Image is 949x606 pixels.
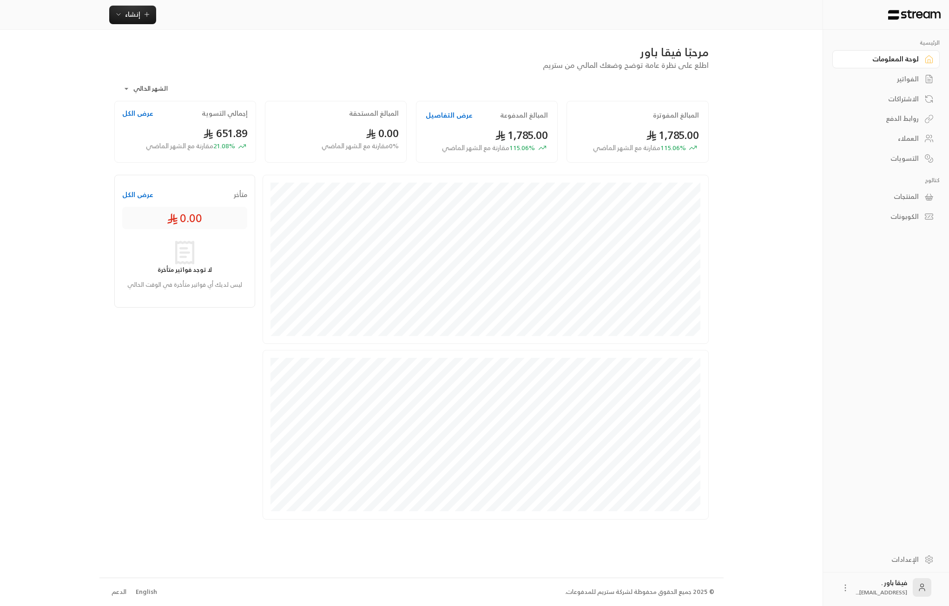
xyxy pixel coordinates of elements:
[844,134,919,143] div: العملاء
[122,190,153,199] button: عرض الكل
[234,190,247,199] span: متأخر
[146,141,235,151] span: 21.08 %
[426,111,473,120] button: عرض التفاصيل
[565,587,714,597] div: © 2025 جميع الحقوق محفوظة لشركة ستريم للمدفوعات.
[593,142,660,153] span: مقارنة مع الشهر الماضي
[366,124,399,143] span: 0.00
[844,212,919,221] div: الكوبونات
[832,177,940,184] p: كتالوج
[844,114,919,123] div: روابط الدفع
[646,125,699,145] span: 1,785.00
[832,550,940,568] a: الإعدادات
[593,143,686,153] span: 115.06 %
[202,109,248,118] h2: إجمالي التسوية
[832,208,940,226] a: الكوبونات
[322,141,399,151] span: 0 % مقارنة مع الشهر الماضي
[844,154,919,163] div: التسويات
[653,111,699,120] h2: المبالغ المفوترة
[109,584,130,600] a: الدعم
[832,70,940,88] a: الفواتير
[500,111,548,120] h2: المبالغ المدفوعة
[832,188,940,206] a: المنتجات
[109,6,156,24] button: إنشاء
[442,143,535,153] span: 115.06 %
[126,280,243,290] p: ليس لديك أي فواتير متأخرة في الوقت الحالي
[122,109,153,118] button: عرض الكل
[832,90,940,108] a: الاشتراكات
[832,149,940,167] a: التسويات
[844,74,919,84] div: الفواتير
[203,124,248,143] span: 651.89
[856,587,907,597] span: [EMAIL_ADDRESS]....
[114,45,709,59] div: مرحبًا فيقا باور
[136,587,157,597] div: English
[146,140,213,151] span: مقارنة مع الشهر الماضي
[856,578,907,597] div: فيقا باور .
[495,125,548,145] span: 1,785.00
[442,142,509,153] span: مقارنة مع الشهر الماضي
[832,110,940,128] a: روابط الدفع
[349,109,399,118] h2: المبالغ المستحقة
[832,39,940,46] p: الرئيسية
[844,555,919,564] div: الإعدادات
[832,50,940,68] a: لوحة المعلومات
[158,264,212,275] strong: لا توجد فواتير متأخرة
[887,10,942,20] img: Logo
[543,59,709,72] span: اطلع على نظرة عامة توضح وضعك المالي من ستريم
[119,77,188,101] div: الشهر الحالي
[844,94,919,104] div: الاشتراكات
[832,130,940,148] a: العملاء
[844,54,919,64] div: لوحة المعلومات
[125,8,140,20] span: إنشاء
[167,211,202,225] span: 0.00
[844,192,919,201] div: المنتجات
